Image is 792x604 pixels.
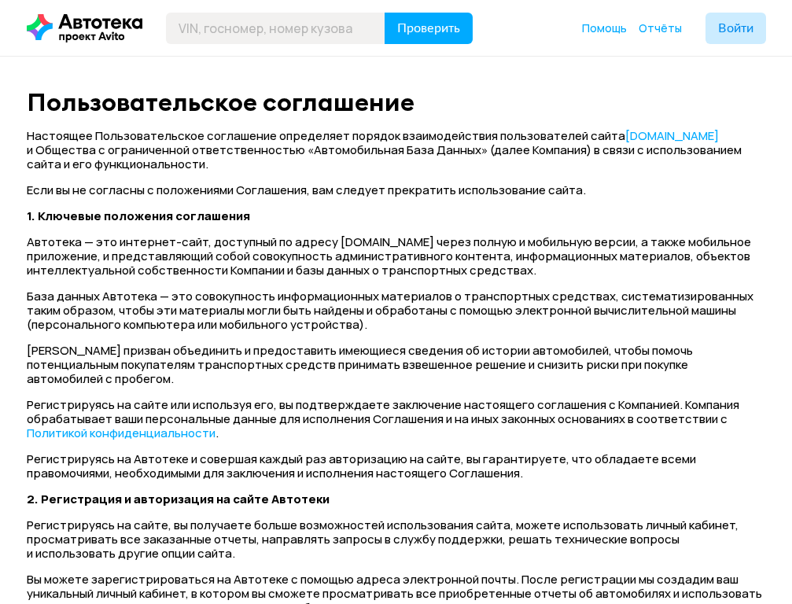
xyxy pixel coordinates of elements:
button: Войти [705,13,766,44]
button: Проверить [385,13,473,44]
span: Проверить [397,22,460,35]
p: Если вы не согласны с положениями Соглашения, вам следует прекратить использование сайта. [27,183,766,197]
span: Отчёты [639,20,682,35]
span: [DOMAIN_NAME] [625,127,719,144]
p: Регистрируясь на сайте или используя его, вы подтверждаете заключение настоящего соглашения с Ком... [27,398,766,440]
p: [PERSON_NAME] призван объединить и предоставить имеющиеся сведения об истории автомобилей, чтобы ... [27,344,766,386]
strong: 2. Регистрация и авторизация на сайте Автотеки [27,491,330,507]
p: Регистрируясь на Автотеке и совершая каждый раз авторизацию на сайте, вы гарантируете, что облада... [27,452,766,481]
a: Помощь [582,20,627,36]
p: Регистрируясь на сайте, вы получаете больше возможностей использования сайта, можете использовать... [27,518,766,561]
span: Политикой конфиденциальности [27,425,215,441]
div: Пользовательское соглашение [27,88,766,116]
strong: 1. Ключевые положения соглашения [27,208,250,224]
p: Автотека — это интернет-сайт, доступный по адресу [DOMAIN_NAME] через полную и мобильную версии, ... [27,235,766,278]
a: [DOMAIN_NAME] [625,129,719,143]
p: Настоящее Пользовательское соглашение определяет порядок взаимодействия пользователей сайта и Общ... [27,129,766,171]
span: Помощь [582,20,627,35]
a: Отчёты [639,20,682,36]
p: База данных Автотека — это совокупность информационных материалов о транспортных средствах, систе... [27,289,766,332]
span: Войти [718,22,753,35]
input: VIN, госномер, номер кузова [166,13,385,44]
a: Политикой конфиденциальности [27,426,215,440]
